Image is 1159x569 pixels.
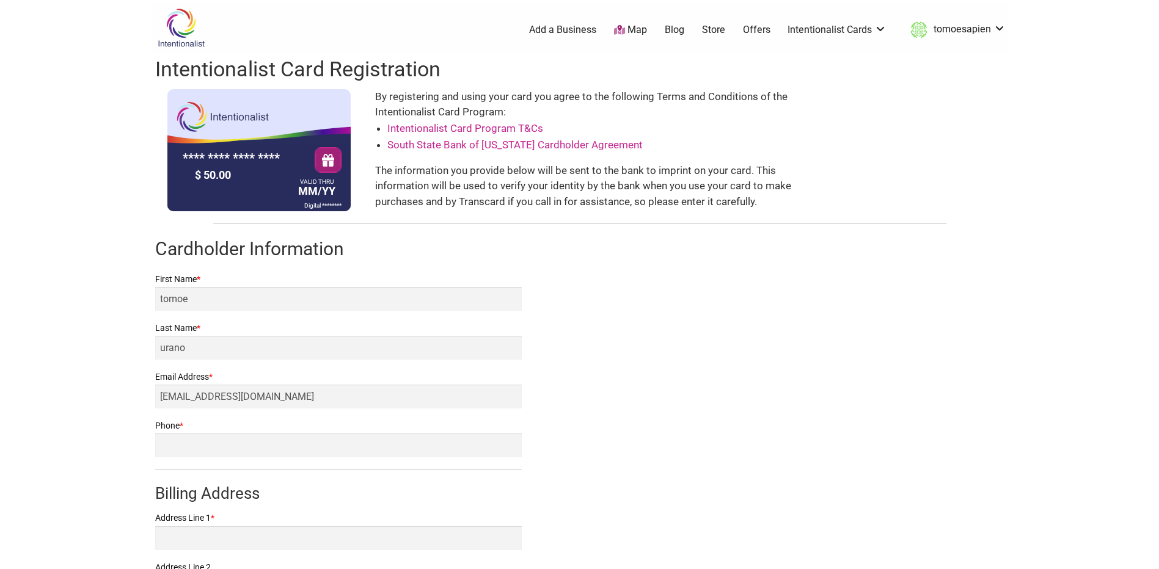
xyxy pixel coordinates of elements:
[387,122,543,134] a: Intentionalist Card Program T&Cs
[904,19,1006,41] a: tomoesapien
[155,236,1004,262] h2: Cardholder Information
[295,179,338,200] div: MM/YY
[155,55,1004,84] h1: Intentionalist Card Registration
[702,23,725,37] a: Store
[375,89,800,211] div: By registering and using your card you agree to the following Terms and Conditions of the Intenti...
[788,23,887,37] a: Intentionalist Cards
[529,23,596,37] a: Add a Business
[387,139,643,151] a: South State Bank of [US_STATE] Cardholder Agreement
[155,272,522,287] label: First Name
[152,8,210,48] img: Intentionalist
[298,181,335,183] div: VALID THRU
[665,23,684,37] a: Blog
[155,418,522,433] label: Phone
[155,321,522,336] label: Last Name
[155,369,522,385] label: Email Address
[155,510,522,526] label: Address Line 1
[192,165,296,184] div: $ 50.00
[614,23,647,37] a: Map
[155,482,522,504] h3: Billing Address
[743,23,770,37] a: Offers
